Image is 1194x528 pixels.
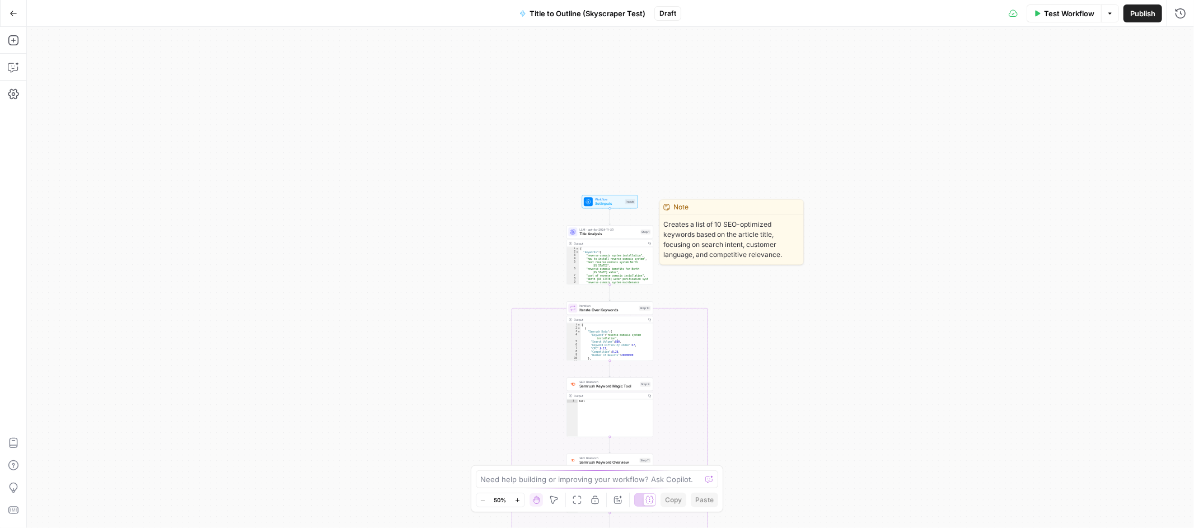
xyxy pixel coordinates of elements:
[567,254,579,257] div: 3
[567,399,578,403] div: 1
[1130,8,1155,19] span: Publish
[567,333,581,340] div: 4
[640,382,651,387] div: Step 9
[660,200,803,215] div: Note
[625,199,636,204] div: Inputs
[580,307,637,313] span: Iterate Over Keywords
[566,225,653,284] div: LLM · gpt-4o-2024-11-20Title AnalysisStep 1Output{ "keywords":[ "reverse osmosis system installat...
[580,303,637,308] span: Iteration
[609,208,611,225] g: Edge from start to step_1
[660,215,803,264] span: Creates a list of 10 SEO-optimized keywords based on the article title, focusing on search intent...
[567,281,579,287] div: 9
[530,8,645,19] span: Title to Outline (Skyscraper Test)
[580,231,639,237] span: Title Analysis
[580,460,638,465] span: Semrush Keyword Overview
[641,230,651,235] div: Step 1
[1044,8,1094,19] span: Test Workflow
[567,274,579,277] div: 7
[570,381,576,387] img: 8a3tdog8tf0qdwwcclgyu02y995m
[567,340,581,343] div: 5
[566,377,653,437] div: SEO ResearchSemrush Keyword Magic ToolStep 9Outputnull
[576,250,579,254] span: Toggle code folding, rows 2 through 13
[578,326,581,330] span: Toggle code folding, rows 2 through 314
[576,247,579,250] span: Toggle code folding, rows 1 through 14
[513,4,652,22] button: Title to Outline (Skyscraper Test)
[566,301,653,361] div: IterationIterate Over KeywordsStep 10Output[ { "Semrush Data":{ "Keyword":"reverse osmosis system...
[1027,4,1101,22] button: Test Workflow
[494,496,507,504] span: 50%
[659,8,676,18] span: Draft
[574,241,645,246] div: Output
[580,227,639,232] span: LLM · gpt-4o-2024-11-20
[566,195,653,208] div: WorkflowSet InputsInputs
[567,267,579,274] div: 6
[578,330,581,333] span: Toggle code folding, rows 3 through 10
[609,437,611,453] g: Edge from step_9 to step_11
[661,493,686,507] button: Copy
[691,493,718,507] button: Paste
[567,326,581,330] div: 2
[567,247,579,250] div: 1
[567,343,581,347] div: 6
[567,257,579,260] div: 4
[595,197,623,202] span: Workflow
[570,458,576,463] img: v3j4otw2j2lxnxfkcl44e66h4fup
[567,277,579,281] div: 8
[665,495,682,505] span: Copy
[574,394,645,398] div: Output
[567,323,581,326] div: 1
[595,201,623,207] span: Set Inputs
[566,454,653,513] div: SEO ResearchSemrush Keyword OverviewStep 11Outputnull
[567,357,581,360] div: 10
[574,317,645,322] div: Output
[609,361,611,377] g: Edge from step_10 to step_9
[567,350,581,353] div: 8
[639,306,651,311] div: Step 10
[567,250,579,254] div: 2
[695,495,714,505] span: Paste
[578,323,581,326] span: Toggle code folding, rows 1 through 675
[609,284,611,301] g: Edge from step_1 to step_10
[580,456,638,460] span: SEO Research
[567,330,581,333] div: 3
[1123,4,1162,22] button: Publish
[567,360,581,363] div: 11
[580,380,638,384] span: SEO Research
[580,384,638,389] span: Semrush Keyword Magic Tool
[567,353,581,357] div: 9
[567,347,581,350] div: 7
[640,458,651,463] div: Step 11
[567,260,579,267] div: 5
